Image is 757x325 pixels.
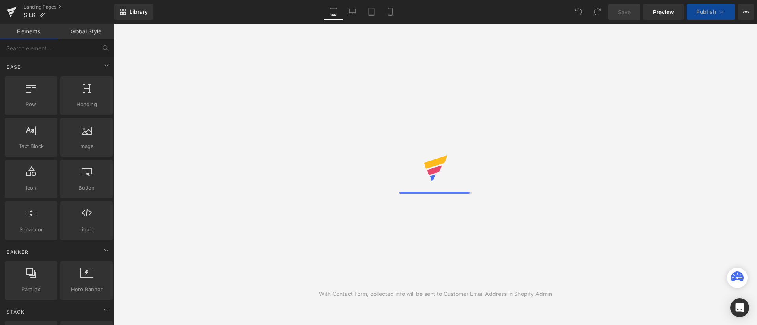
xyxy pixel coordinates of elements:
a: Desktop [324,4,343,20]
a: Landing Pages [24,4,114,10]
span: Publish [696,9,716,15]
span: Banner [6,248,29,256]
span: Image [63,142,110,150]
a: Preview [643,4,684,20]
span: Stack [6,308,25,316]
span: Text Block [7,142,55,150]
span: Icon [7,184,55,192]
span: Button [63,184,110,192]
span: Base [6,63,21,71]
a: New Library [114,4,153,20]
button: Undo [571,4,586,20]
div: Open Intercom Messenger [730,298,749,317]
span: Library [129,8,148,15]
button: Redo [589,4,605,20]
span: Separator [7,225,55,234]
a: Mobile [381,4,400,20]
span: Row [7,100,55,109]
button: Publish [687,4,735,20]
a: Tablet [362,4,381,20]
button: More [738,4,754,20]
span: Save [618,8,631,16]
div: With Contact Form, collected info will be sent to Customer Email Address in Shopify Admin [319,290,552,298]
span: Liquid [63,225,110,234]
span: Heading [63,100,110,109]
a: Global Style [57,24,114,39]
span: SILK [24,12,36,18]
a: Laptop [343,4,362,20]
span: Preview [653,8,674,16]
span: Hero Banner [63,285,110,294]
span: Parallax [7,285,55,294]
